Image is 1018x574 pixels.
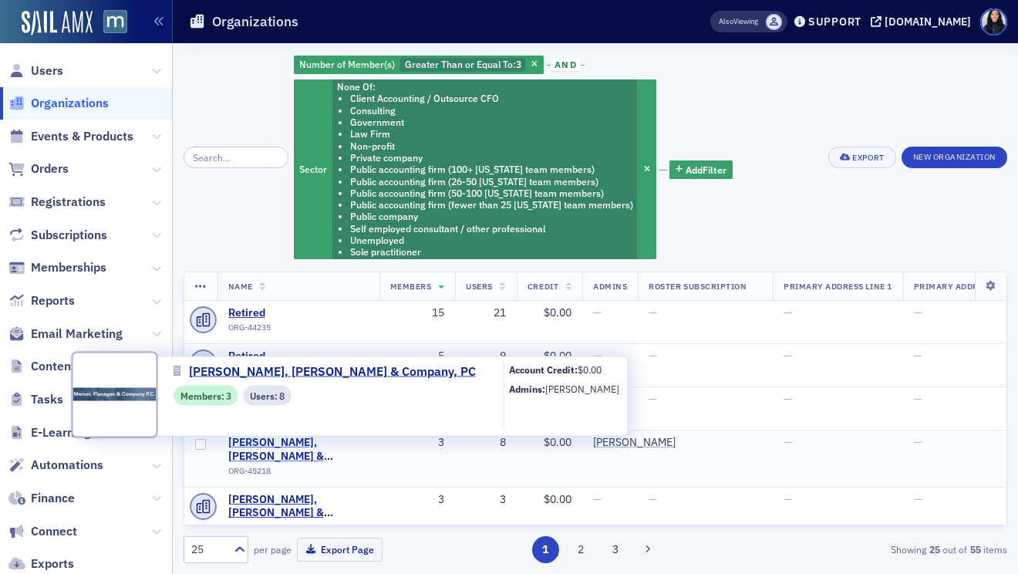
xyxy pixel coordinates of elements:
a: Finance [8,490,75,507]
div: [PERSON_NAME] [545,382,619,396]
button: 3 [602,536,629,563]
button: [DOMAIN_NAME] [871,16,976,27]
span: Robbins, Adams & Company [228,493,369,520]
div: Users: 8 [243,386,291,405]
span: Name [228,281,253,292]
span: — [784,392,792,406]
span: Email Marketing [31,326,123,343]
button: Export [828,147,895,168]
li: Public accounting firm (50-100 [US_STATE] team members) [350,187,633,199]
a: View Homepage [93,10,127,36]
li: Self employed consultant / other professional [350,223,633,235]
button: 1 [532,536,559,563]
li: Government [350,116,633,128]
div: ORG-44235 [228,322,369,338]
span: — [914,392,922,406]
a: Organizations [8,95,109,112]
div: 25 [191,542,225,558]
span: Reports [31,292,75,309]
a: New Organization [902,149,1007,163]
a: Users [8,62,63,79]
div: Also [719,16,733,26]
h1: Organizations [212,12,298,31]
span: $0.00 [544,435,571,449]
div: 8 [466,436,506,450]
span: Profile [980,8,1007,35]
a: Orders [8,160,69,177]
span: Credit [528,281,558,292]
b: Admins: [509,383,545,395]
a: [PERSON_NAME], [PERSON_NAME] & Company [228,493,369,520]
li: Public accounting firm (26-50 [US_STATE] team members) [350,176,633,187]
span: Finance [31,490,75,507]
a: Retired [228,306,369,320]
span: Sector [299,163,327,175]
label: per page [254,542,292,556]
span: Content [31,358,76,375]
span: Mercer, Flanagan & Company, PC [228,436,369,463]
li: Public company [350,211,633,222]
li: Public accounting firm (100+ [US_STATE] team members) [350,164,633,175]
a: SailAMX [22,11,93,35]
a: Automations [8,457,103,474]
a: Exports [8,555,74,572]
div: 3 [390,436,445,450]
div: Export [852,154,884,162]
span: Registrations [31,194,106,211]
span: — [784,306,792,319]
span: $0.00 [544,492,571,506]
span: — [784,492,792,506]
li: Non-profit [350,140,633,152]
span: — [649,392,657,406]
a: Registrations [8,194,106,211]
strong: 25 [926,542,942,556]
span: — [649,435,657,449]
span: Users [466,281,493,292]
li: Public accounting firm (fewer than 25 [US_STATE] team members) [350,199,633,211]
span: Events & Products [31,128,133,145]
span: Greater Than or Equal To : [405,58,516,70]
span: Members : [180,388,226,402]
span: Retired [228,349,369,363]
li: Law Firm [350,128,633,140]
span: Members [390,281,432,292]
div: 3 [390,493,445,507]
span: Primary Address City [914,281,1016,292]
a: Memberships [8,259,106,276]
span: Subscriptions [31,227,107,244]
button: New Organization [902,147,1007,168]
span: $0.00 [578,363,602,375]
span: Roster Subscription [649,281,747,292]
a: Content [8,358,76,375]
div: [DOMAIN_NAME] [885,15,971,29]
span: — [649,492,657,506]
button: Export Page [297,538,383,562]
a: Events & Products [8,128,133,145]
div: Support [808,15,861,29]
span: Primary Address Line 1 [784,281,892,292]
span: Viewing [719,16,758,27]
div: 21 [466,306,506,320]
span: Users : [250,388,279,402]
li: Private company [350,152,633,164]
span: — [649,349,657,363]
a: Connect [8,523,77,540]
li: Unemployed [350,235,633,246]
a: [PERSON_NAME], [PERSON_NAME] & Company, PC [228,436,369,463]
span: Orders [31,160,69,177]
span: E-Learning [31,424,91,441]
span: — [784,349,792,363]
span: Exports [31,555,74,572]
span: Users [31,62,63,79]
span: — [593,306,602,319]
button: 2 [567,536,594,563]
a: Reports [8,292,75,309]
b: Account Credit: [509,363,578,375]
div: 9 [466,349,506,363]
span: [PERSON_NAME], [PERSON_NAME] & Company, PC [189,362,476,380]
span: Number of Member(s) [299,58,395,70]
div: ORG-45219 [228,522,369,538]
div: [PERSON_NAME] [593,436,676,450]
span: — [784,435,792,449]
div: Members: 3 [174,386,238,405]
